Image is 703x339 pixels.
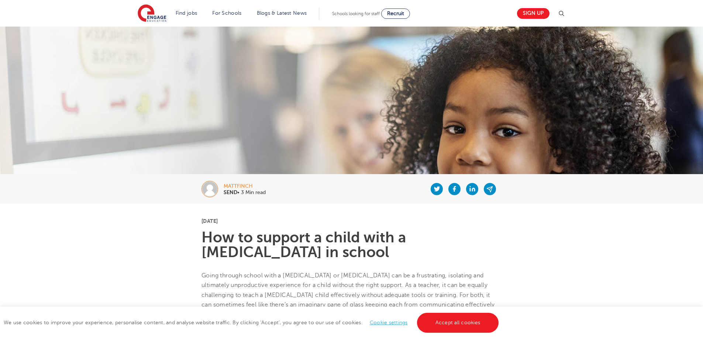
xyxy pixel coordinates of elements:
[201,218,502,224] p: [DATE]
[138,4,166,23] img: Engage Education
[224,190,266,195] p: • 3 Min read
[387,11,404,16] span: Recruit
[224,190,237,195] b: SEND
[176,10,197,16] a: Find jobs
[332,11,380,16] span: Schools looking for staff
[381,8,410,19] a: Recruit
[257,10,307,16] a: Blogs & Latest News
[417,313,499,333] a: Accept all cookies
[201,272,495,318] span: Going through school with a [MEDICAL_DATA] or [MEDICAL_DATA] can be a frustrating, isolating and ...
[224,184,266,189] div: mattfinch
[517,8,549,19] a: Sign up
[212,10,241,16] a: For Schools
[4,320,500,325] span: We use cookies to improve your experience, personalise content, and analyse website traffic. By c...
[370,320,408,325] a: Cookie settings
[201,230,502,260] h1: How to support a child with a [MEDICAL_DATA] in school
